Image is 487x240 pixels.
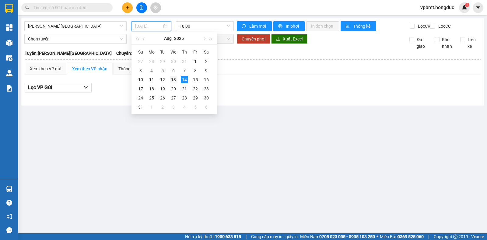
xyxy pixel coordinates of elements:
[237,34,270,44] button: Chuyển phơi
[190,57,201,66] td: 2025-08-01
[30,65,61,72] div: Xem theo VP gửi
[203,103,210,111] div: 6
[135,103,146,112] td: 2025-08-31
[148,58,155,65] div: 28
[271,34,307,44] button: downloadXuất Excel
[146,84,157,93] td: 2025-08-18
[25,83,92,92] button: Lọc VP Gửi
[190,103,201,112] td: 2025-09-05
[170,58,177,65] div: 30
[148,94,155,102] div: 25
[179,57,190,66] td: 2025-07-31
[116,50,161,57] span: Chuyến: (18:00 [DATE])
[139,5,144,10] span: file-add
[203,94,210,102] div: 30
[164,32,172,44] button: Aug
[201,47,212,57] th: Sa
[428,233,429,240] span: |
[137,67,144,74] div: 3
[414,36,430,50] span: Đã giao
[398,234,424,239] strong: 0369 525 060
[170,85,177,92] div: 20
[179,103,190,112] td: 2025-09-04
[135,23,162,30] input: 14/08/2025
[377,235,378,238] span: ⚪️
[436,23,452,30] span: Lọc CC
[273,21,305,31] button: printerIn phơi
[237,21,272,31] button: syncLàm mới
[33,4,105,11] input: Tìm tên, số ĐT hoặc mã đơn
[146,66,157,75] td: 2025-08-04
[168,57,179,66] td: 2025-07-30
[174,32,184,44] button: 2025
[170,76,177,83] div: 13
[190,75,201,84] td: 2025-08-15
[286,23,300,30] span: In phơi
[203,76,210,83] div: 16
[135,84,146,93] td: 2025-08-17
[319,234,375,239] strong: 0708 023 035 - 0935 103 250
[192,67,199,74] div: 8
[6,40,12,46] img: warehouse-icon
[192,85,199,92] div: 22
[306,21,339,31] button: In đơn chọn
[157,57,168,66] td: 2025-07-29
[135,93,146,103] td: 2025-08-24
[135,57,146,66] td: 2025-07-27
[148,103,155,111] div: 1
[181,67,188,74] div: 7
[5,4,13,13] img: logo-vxr
[181,94,188,102] div: 28
[168,75,179,84] td: 2025-08-13
[159,67,166,74] div: 5
[190,93,201,103] td: 2025-08-29
[28,22,123,31] span: Bình Dương - Đắk Lắk
[168,103,179,112] td: 2025-09-03
[249,23,267,30] span: Làm mới
[170,103,177,111] div: 3
[440,36,455,50] span: Kho nhận
[180,22,230,31] span: 18:00
[168,47,179,57] th: We
[201,93,212,103] td: 2025-08-30
[157,103,168,112] td: 2025-09-02
[125,5,130,10] span: plus
[146,75,157,84] td: 2025-08-11
[215,234,241,239] strong: 1900 633 818
[146,93,157,103] td: 2025-08-25
[25,5,30,10] span: search
[251,233,299,240] span: Cung cấp máy in - giấy in:
[201,75,212,84] td: 2025-08-16
[6,214,12,219] span: notification
[28,34,123,43] span: Chọn tuyến
[153,5,158,10] span: aim
[168,66,179,75] td: 2025-08-06
[168,84,179,93] td: 2025-08-20
[278,24,283,29] span: printer
[148,76,155,83] div: 11
[475,5,481,10] span: caret-down
[28,84,52,91] span: Lọc VP Gửi
[137,58,144,65] div: 27
[203,85,210,92] div: 23
[157,75,168,84] td: 2025-08-12
[179,93,190,103] td: 2025-08-28
[190,84,201,93] td: 2025-08-22
[146,103,157,112] td: 2025-09-01
[135,47,146,57] th: Su
[415,4,459,11] span: vpbmt.hongduc
[146,57,157,66] td: 2025-07-28
[341,21,376,31] button: bar-chartThống kê
[135,66,146,75] td: 2025-08-03
[300,233,375,240] span: Miền Nam
[203,58,210,65] div: 2
[181,85,188,92] div: 21
[159,103,166,111] div: 2
[6,186,12,192] img: warehouse-icon
[201,57,212,66] td: 2025-08-02
[242,24,247,29] span: sync
[25,51,112,56] b: Tuyến: [PERSON_NAME][GEOGRAPHIC_DATA]
[148,67,155,74] div: 4
[6,24,12,31] img: dashboard-icon
[170,67,177,74] div: 6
